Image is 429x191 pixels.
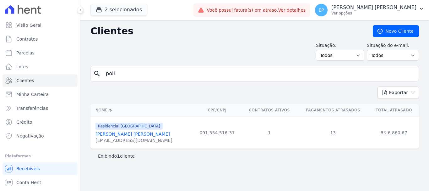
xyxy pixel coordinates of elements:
[95,137,172,143] div: [EMAIL_ADDRESS][DOMAIN_NAME]
[90,4,147,16] button: 2 selecionados
[117,154,120,159] b: 1
[3,88,78,101] a: Minha Carteira
[193,117,242,149] td: 091.354.516-37
[16,77,34,84] span: Clientes
[3,47,78,59] a: Parcelas
[3,162,78,175] a: Recebíveis
[369,104,419,117] th: Total Atrasado
[297,117,369,149] td: 13
[316,42,364,49] label: Situação:
[98,153,135,159] p: Exibindo cliente
[242,117,297,149] td: 1
[297,104,369,117] th: Pagamentos Atrasados
[16,119,32,125] span: Crédito
[16,36,38,42] span: Contratos
[318,8,324,12] span: EP
[3,60,78,73] a: Lotes
[3,116,78,128] a: Crédito
[3,19,78,31] a: Visão Geral
[16,64,28,70] span: Lotes
[3,130,78,142] a: Negativação
[95,123,163,130] span: Residencial [GEOGRAPHIC_DATA]
[331,11,416,16] p: Ver opções
[16,179,41,186] span: Conta Hent
[373,25,419,37] a: Novo Cliente
[16,105,48,111] span: Transferências
[93,70,101,77] i: search
[242,104,297,117] th: Contratos Ativos
[369,117,419,149] td: R$ 6.860,67
[95,132,170,137] a: [PERSON_NAME] [PERSON_NAME]
[102,67,416,80] input: Buscar por nome, CPF ou e-mail
[16,50,35,56] span: Parcelas
[3,102,78,115] a: Transferências
[331,4,416,11] p: [PERSON_NAME] [PERSON_NAME]
[16,133,44,139] span: Negativação
[16,22,41,28] span: Visão Geral
[90,104,193,117] th: Nome
[377,87,419,99] button: Exportar
[16,91,49,98] span: Minha Carteira
[278,8,306,13] a: Ver detalhes
[310,1,429,19] button: EP [PERSON_NAME] [PERSON_NAME] Ver opções
[3,176,78,189] a: Conta Hent
[90,25,363,37] h2: Clientes
[5,152,75,160] div: Plataformas
[367,42,419,49] label: Situação do e-mail:
[3,74,78,87] a: Clientes
[193,104,242,117] th: CPF/CNPJ
[16,166,40,172] span: Recebíveis
[3,33,78,45] a: Contratos
[207,7,306,14] span: Você possui fatura(s) em atraso.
